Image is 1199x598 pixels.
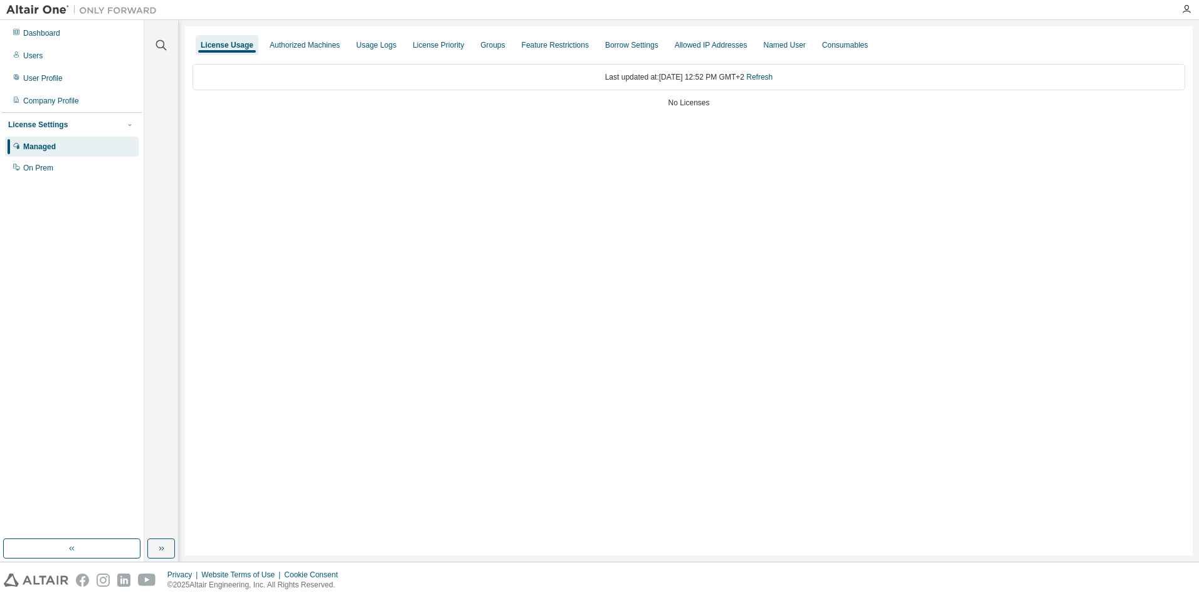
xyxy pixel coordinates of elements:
[167,570,201,580] div: Privacy
[97,574,110,587] img: instagram.svg
[480,40,505,50] div: Groups
[23,51,43,61] div: Users
[675,40,747,50] div: Allowed IP Addresses
[6,4,163,16] img: Altair One
[284,570,345,580] div: Cookie Consent
[76,574,89,587] img: facebook.svg
[4,574,68,587] img: altair_logo.svg
[138,574,156,587] img: youtube.svg
[201,570,284,580] div: Website Terms of Use
[117,574,130,587] img: linkedin.svg
[23,28,60,38] div: Dashboard
[270,40,340,50] div: Authorized Machines
[23,96,79,106] div: Company Profile
[23,142,56,152] div: Managed
[193,64,1185,90] div: Last updated at: [DATE] 12:52 PM GMT+2
[522,40,589,50] div: Feature Restrictions
[193,98,1185,108] div: No Licenses
[356,40,396,50] div: Usage Logs
[605,40,658,50] div: Borrow Settings
[201,40,253,50] div: License Usage
[763,40,805,50] div: Named User
[23,73,63,83] div: User Profile
[8,120,68,130] div: License Settings
[746,73,773,81] a: Refresh
[822,40,868,50] div: Consumables
[413,40,464,50] div: License Priority
[167,580,346,590] p: © 2025 Altair Engineering, Inc. All Rights Reserved.
[23,163,53,173] div: On Prem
